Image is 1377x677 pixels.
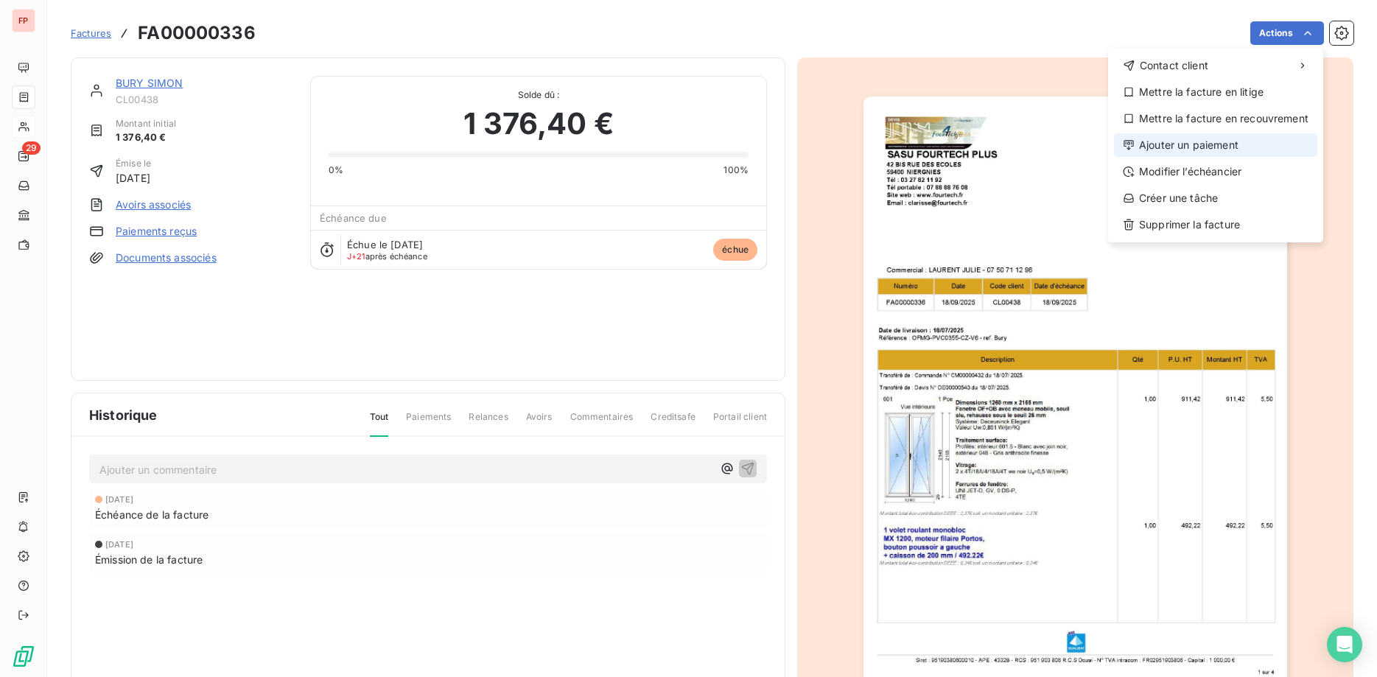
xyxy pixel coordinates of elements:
div: Ajouter un paiement [1114,133,1317,157]
div: Supprimer la facture [1114,213,1317,236]
div: Créer une tâche [1114,186,1317,210]
div: Mettre la facture en recouvrement [1114,107,1317,130]
span: Contact client [1140,58,1208,73]
div: Mettre la facture en litige [1114,80,1317,104]
div: Actions [1108,48,1323,242]
div: Modifier l’échéancier [1114,160,1317,183]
